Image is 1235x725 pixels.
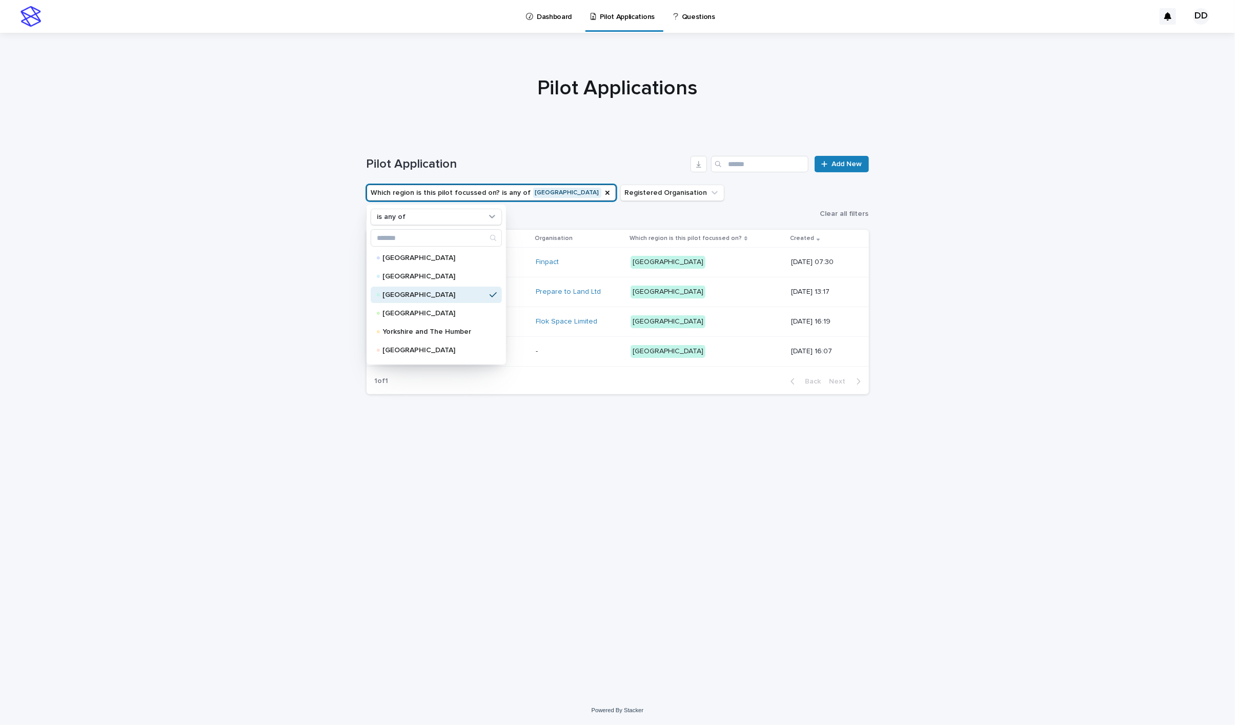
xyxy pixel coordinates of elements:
[383,328,485,335] p: Yorkshire and The Humber
[367,157,687,172] h1: Pilot Application
[383,273,485,280] p: [GEOGRAPHIC_DATA]
[820,210,869,217] span: Clear all filters
[367,277,869,307] tr: Alpha Beta Founder Support PilotAlpha Beta Founder Support Pilot Prepare to Land Ltd [GEOGRAPHIC_...
[383,310,485,317] p: [GEOGRAPHIC_DATA]
[536,317,597,326] a: Flok Space Limited
[825,377,869,386] button: Next
[21,6,41,27] img: stacker-logo-s-only.png
[790,233,814,244] p: Created
[367,248,869,277] tr: Finpact Powering Tech-DatapactFinpact Powering Tech-Datapact Finpact [GEOGRAPHIC_DATA][DATE] 07:30
[815,156,868,172] a: Add New
[371,229,502,247] div: Search
[711,156,808,172] input: Search
[367,307,869,336] tr: Tech BridgeTech Bridge Flok Space Limited [GEOGRAPHIC_DATA][DATE] 16:19
[371,230,501,246] input: Search
[592,707,643,713] a: Powered By Stacker
[791,258,852,267] p: [DATE] 07:30
[782,377,825,386] button: Back
[791,317,852,326] p: [DATE] 16:19
[631,315,705,328] div: [GEOGRAPHIC_DATA]
[536,347,622,356] p: -
[536,288,601,296] a: Prepare to Land Ltd
[816,206,869,221] button: Clear all filters
[383,254,485,261] p: [GEOGRAPHIC_DATA]
[829,378,852,385] span: Next
[377,213,406,221] p: is any of
[631,345,705,358] div: [GEOGRAPHIC_DATA]
[631,256,705,269] div: [GEOGRAPHIC_DATA]
[536,258,559,267] a: Finpact
[631,286,705,298] div: [GEOGRAPHIC_DATA]
[383,347,485,354] p: [GEOGRAPHIC_DATA]
[832,160,862,168] span: Add New
[799,378,821,385] span: Back
[367,369,397,394] p: 1 of 1
[630,233,742,244] p: Which region is this pilot focussed on?
[620,185,724,201] button: Registered Organisation
[791,288,852,296] p: [DATE] 13:17
[1193,8,1209,25] div: DD
[367,185,616,201] button: Which region is this pilot focussed on?
[791,347,852,356] p: [DATE] 16:07
[367,76,869,100] h1: Pilot Applications
[383,291,485,298] p: [GEOGRAPHIC_DATA]
[535,233,573,244] p: Organisation
[367,336,869,366] tr: TAD-AI – Tees & Durham AI ForumTAD-AI – Tees & Durham AI Forum -[GEOGRAPHIC_DATA][DATE] 16:07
